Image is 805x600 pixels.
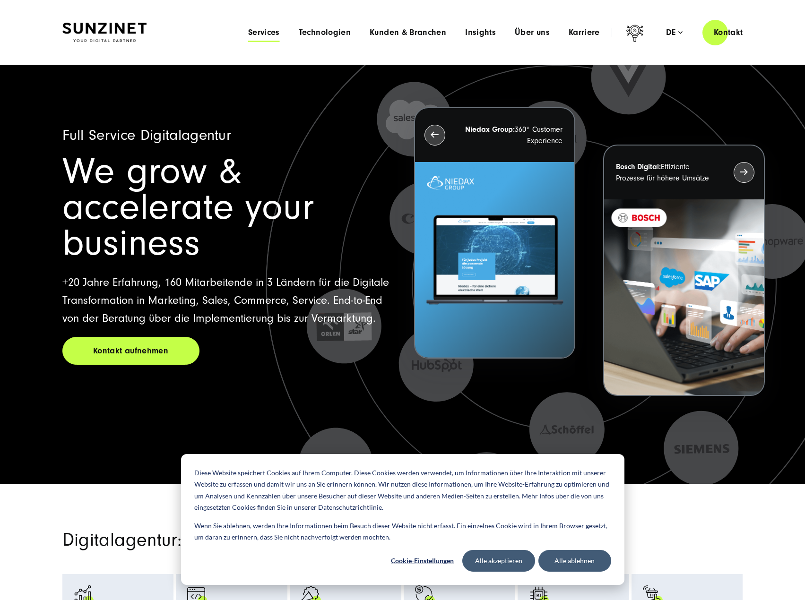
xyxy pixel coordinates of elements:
p: 360° Customer Experience [462,124,563,146]
a: Kunden & Branchen [370,28,446,37]
img: SUNZINET Full Service Digital Agentur [62,23,147,43]
div: de [666,28,683,37]
h1: We grow & accelerate your business [62,154,391,261]
button: Cookie-Einstellungen [386,550,459,572]
button: Alle akzeptieren [462,550,535,572]
a: Kontakt aufnehmen [62,337,199,365]
p: Effiziente Prozesse für höhere Umsätze [616,161,716,184]
button: Alle ablehnen [538,550,611,572]
a: Karriere [569,28,600,37]
img: BOSCH - Kundeprojekt - Digital Transformation Agentur SUNZINET [604,199,763,395]
p: Wenn Sie ablehnen, werden Ihre Informationen beim Besuch dieser Website nicht erfasst. Ein einzel... [194,520,611,543]
button: Bosch Digital:Effiziente Prozesse für höhere Umsätze BOSCH - Kundeprojekt - Digital Transformatio... [603,145,764,396]
a: Über uns [515,28,550,37]
div: Cookie banner [181,454,624,585]
a: Insights [465,28,496,37]
img: Letztes Projekt von Niedax. Ein Laptop auf dem die Niedax Website geöffnet ist, auf blauem Hinter... [415,162,574,358]
button: Niedax Group:360° Customer Experience Letztes Projekt von Niedax. Ein Laptop auf dem die Niedax W... [414,107,575,359]
strong: Niedax Group: [465,125,515,134]
p: +20 Jahre Erfahrung, 160 Mitarbeitende in 3 Ländern für die Digitale Transformation in Marketing,... [62,274,391,327]
a: Services [248,28,280,37]
strong: Bosch Digital: [616,163,661,171]
span: Full Service Digitalagentur [62,127,232,144]
h2: Digitalagentur: Unsere Services [62,531,511,549]
p: Diese Website speichert Cookies auf Ihrem Computer. Diese Cookies werden verwendet, um Informatio... [194,467,611,514]
a: Technologien [299,28,351,37]
a: Kontakt [702,19,754,46]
